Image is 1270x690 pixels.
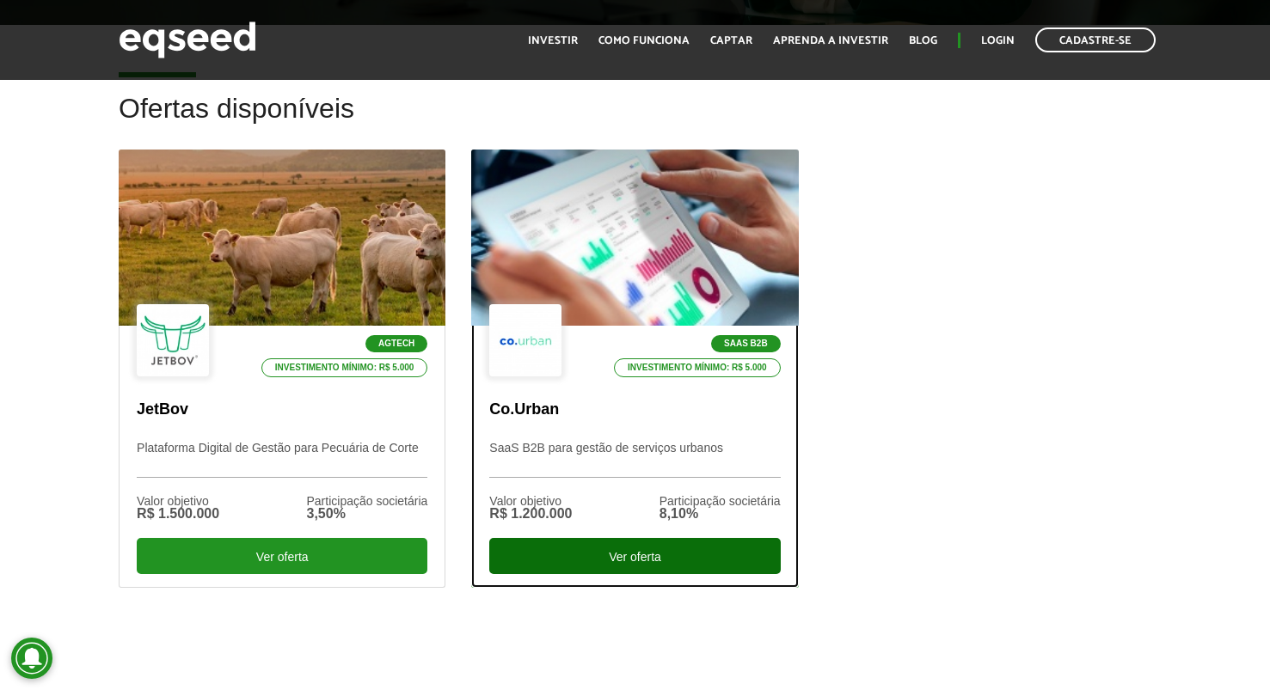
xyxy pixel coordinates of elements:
[489,507,572,521] div: R$ 1.200.000
[981,35,1015,46] a: Login
[119,17,256,63] img: EqSeed
[261,358,428,377] p: Investimento mínimo: R$ 5.000
[365,335,427,352] p: Agtech
[614,358,781,377] p: Investimento mínimo: R$ 5.000
[489,538,780,574] div: Ver oferta
[119,94,1151,150] h2: Ofertas disponíveis
[1035,27,1156,52] a: Cadastre-se
[598,35,690,46] a: Como funciona
[306,495,427,507] div: Participação societária
[660,507,781,521] div: 8,10%
[137,495,219,507] div: Valor objetivo
[119,150,445,588] a: Agtech Investimento mínimo: R$ 5.000 JetBov Plataforma Digital de Gestão para Pecuária de Corte V...
[711,335,781,352] p: SaaS B2B
[489,495,572,507] div: Valor objetivo
[660,495,781,507] div: Participação societária
[137,538,427,574] div: Ver oferta
[710,35,752,46] a: Captar
[489,400,780,419] p: Co.Urban
[528,35,578,46] a: Investir
[137,441,427,478] p: Plataforma Digital de Gestão para Pecuária de Corte
[137,507,219,521] div: R$ 1.500.000
[306,507,427,521] div: 3,50%
[489,441,780,478] p: SaaS B2B para gestão de serviços urbanos
[471,150,798,588] a: SaaS B2B Investimento mínimo: R$ 5.000 Co.Urban SaaS B2B para gestão de serviços urbanos Valor ob...
[773,35,888,46] a: Aprenda a investir
[909,35,937,46] a: Blog
[137,400,427,419] p: JetBov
